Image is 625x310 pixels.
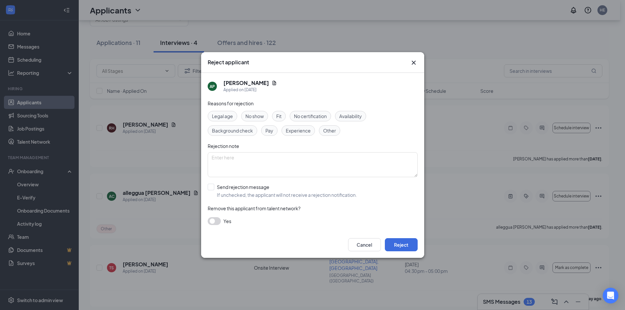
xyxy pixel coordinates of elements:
span: Reasons for rejection [208,100,254,106]
button: Reject [385,238,418,251]
span: Experience [286,127,311,134]
div: Open Intercom Messenger [603,288,618,303]
span: Legal age [212,113,233,120]
span: No show [245,113,264,120]
svg: Document [272,80,277,86]
svg: Cross [410,59,418,67]
span: Remove this applicant from talent network? [208,205,301,211]
span: Pay [265,127,273,134]
h5: [PERSON_NAME] [223,79,269,87]
div: AP [210,84,215,89]
span: Other [323,127,336,134]
button: Cancel [348,238,381,251]
h3: Reject applicant [208,59,249,66]
span: Fit [276,113,281,120]
span: Availability [339,113,362,120]
span: No certification [294,113,327,120]
span: Background check [212,127,253,134]
span: Yes [223,217,231,225]
div: Applied on [DATE] [223,87,277,93]
button: Close [410,59,418,67]
span: Rejection note [208,143,239,149]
